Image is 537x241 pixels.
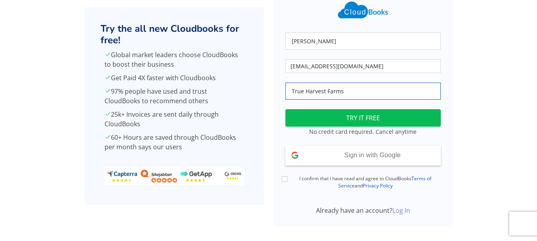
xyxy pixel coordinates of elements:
[101,23,248,46] h2: Try the all new Cloudbooks for free!
[105,87,244,106] p: 97% people have used and trust CloudBooks to recommend others
[285,33,441,50] input: Your Name
[285,59,441,73] input: Your Email
[285,109,441,127] button: TRY IT FREE
[105,73,244,83] p: Get Paid 4X faster with Cloudbooks
[363,182,393,189] a: Privacy Policy
[105,133,244,152] p: 60+ Hours are saved through CloudBooks per month says our users
[105,110,244,129] p: 25k+ Invoices are sent daily through CloudBooks
[290,175,441,189] label: I confirm that I have read and agree to CloudBooks and
[105,50,244,69] p: Global market leaders choose CloudBooks to boost their business
[285,83,441,100] input: Company Name
[105,168,244,185] img: ratings_banner.png
[309,128,417,135] small: No credit card required. Cancel anytime
[344,152,401,158] span: Sign in with Google
[338,175,432,189] a: Terms of Service
[281,206,446,215] div: Already have an account?
[392,206,410,215] a: Log In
